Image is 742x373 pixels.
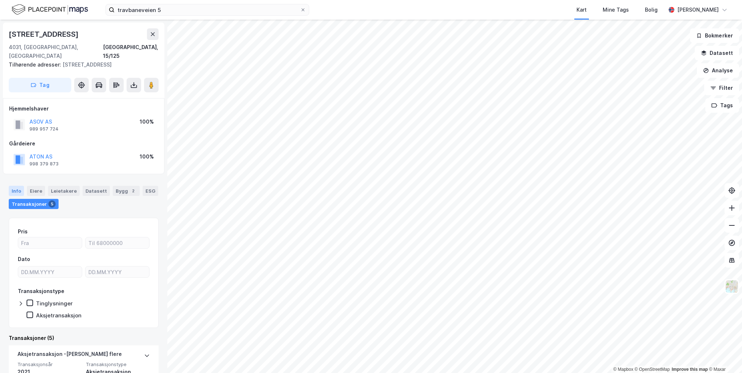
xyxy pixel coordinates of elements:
[29,126,59,132] div: 989 957 724
[725,280,739,293] img: Z
[140,117,154,126] div: 100%
[677,5,719,14] div: [PERSON_NAME]
[27,186,45,196] div: Eiere
[9,334,159,342] div: Transaksjoner (5)
[697,63,739,78] button: Analyse
[635,367,670,372] a: OpenStreetMap
[704,81,739,95] button: Filter
[17,361,81,368] span: Transaksjonsår
[85,266,149,277] input: DD.MM.YYYY
[85,237,149,248] input: Til 68000000
[129,187,137,194] div: 2
[9,199,59,209] div: Transaksjoner
[83,186,110,196] div: Datasett
[86,361,150,368] span: Transaksjonstype
[18,287,64,296] div: Transaksjonstype
[18,266,82,277] input: DD.MM.YYYY
[613,367,633,372] a: Mapbox
[115,4,300,15] input: Søk på adresse, matrikkel, gårdeiere, leietakere eller personer
[9,28,80,40] div: [STREET_ADDRESS]
[143,186,158,196] div: ESG
[18,227,28,236] div: Pris
[18,255,30,264] div: Dato
[690,28,739,43] button: Bokmerker
[140,152,154,161] div: 100%
[9,186,24,196] div: Info
[706,338,742,373] div: Kontrollprogram for chat
[577,5,587,14] div: Kart
[9,78,71,92] button: Tag
[36,300,73,307] div: Tinglysninger
[29,161,59,167] div: 998 379 873
[9,43,103,60] div: 4031, [GEOGRAPHIC_DATA], [GEOGRAPHIC_DATA]
[36,312,81,319] div: Aksjetransaksjon
[695,46,739,60] button: Datasett
[17,350,122,361] div: Aksjetransaksjon - [PERSON_NAME] flere
[706,338,742,373] iframe: Chat Widget
[48,200,56,208] div: 5
[672,367,708,372] a: Improve this map
[9,60,153,69] div: [STREET_ADDRESS]
[645,5,658,14] div: Bolig
[113,186,140,196] div: Bygg
[9,104,158,113] div: Hjemmelshaver
[48,186,80,196] div: Leietakere
[705,98,739,113] button: Tags
[603,5,629,14] div: Mine Tags
[9,139,158,148] div: Gårdeiere
[9,61,63,68] span: Tilhørende adresser:
[12,3,88,16] img: logo.f888ab2527a4732fd821a326f86c7f29.svg
[103,43,159,60] div: [GEOGRAPHIC_DATA], 15/125
[18,237,82,248] input: Fra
